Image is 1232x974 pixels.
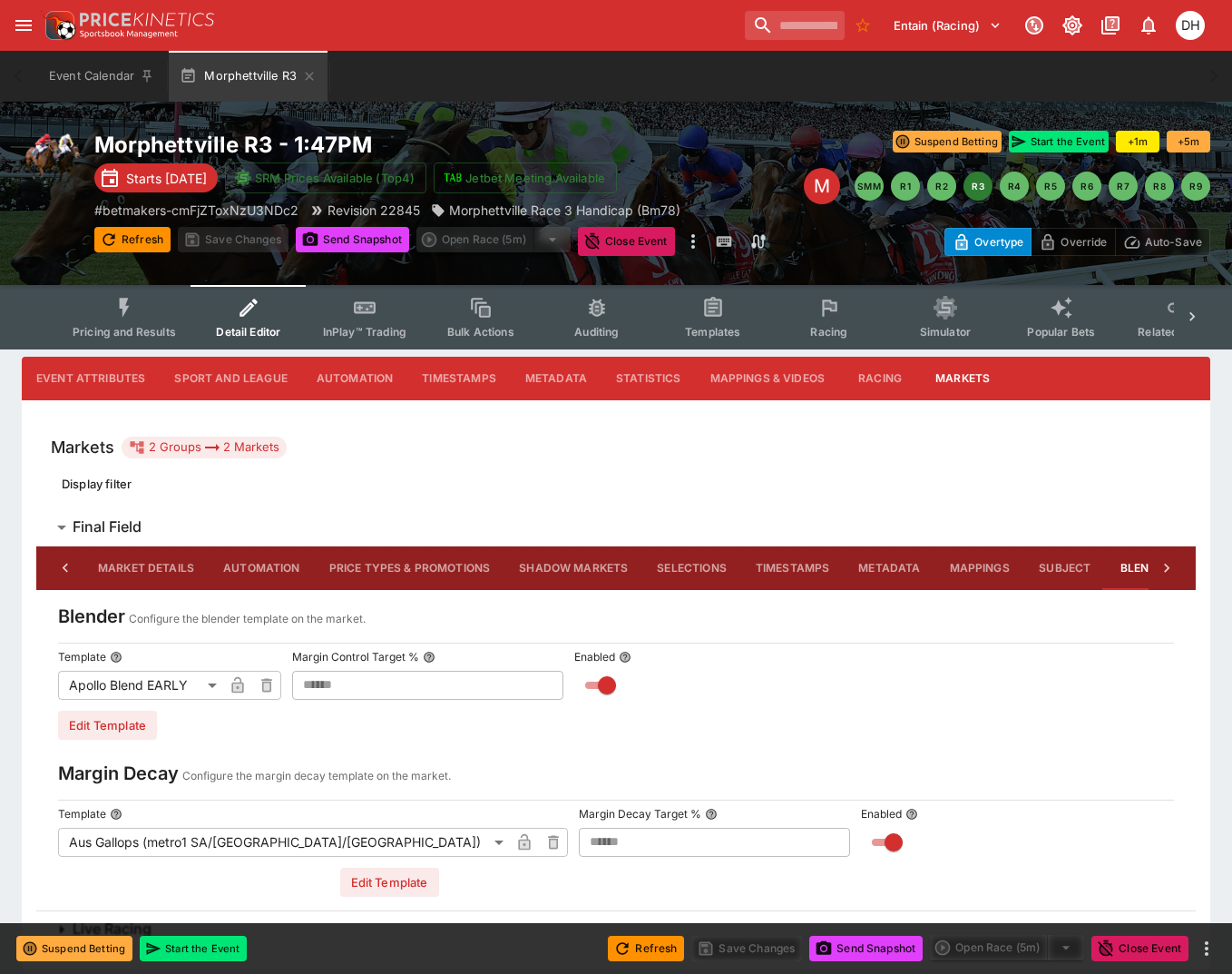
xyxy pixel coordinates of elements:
[935,546,1024,590] button: Mappings
[1036,172,1065,201] button: R5
[22,357,160,400] button: Event Attributes
[58,605,125,628] h4: Blender
[58,806,106,822] p: Template
[1181,172,1210,201] button: R9
[578,227,675,256] button: Close Event
[1091,936,1188,961] button: Close Event
[810,325,847,339] span: Racing
[579,806,701,822] p: Margin Decay Target %
[340,868,439,897] button: Edit Template
[51,469,142,498] button: Display filter
[1115,228,1210,256] button: Auto-Save
[292,649,419,664] p: Margin Control Target %
[73,325,176,339] span: Pricing and Results
[1116,131,1159,152] button: +1m
[1000,172,1029,201] button: R4
[160,357,301,400] button: Sport and League
[642,546,741,590] button: Selections
[601,357,696,400] button: Statistics
[855,172,884,201] button: SMM
[1072,172,1101,201] button: R6
[1024,546,1106,590] button: Subject
[1145,172,1174,201] button: R8
[80,13,214,26] img: PriceKinetics
[1132,9,1165,42] button: Notifications
[930,935,1084,960] div: split button
[1196,938,1217,959] button: more
[22,131,80,189] img: horse_racing.png
[963,172,992,201] button: R3
[449,201,680,220] p: Morphettville Race 3 Handicap (Bm78)
[58,711,157,740] button: Edit Template
[110,808,122,821] button: Template
[1167,131,1210,152] button: +5m
[16,936,132,961] button: Suspend Betting
[225,162,426,193] button: SRM Prices Available (Top4)
[302,357,408,400] button: Automation
[741,546,845,590] button: Timestamps
[891,172,920,201] button: R1
[182,767,451,785] p: Configure the margin decay template on the market.
[38,51,165,102] button: Event Calendar
[129,437,279,458] div: 2 Groups 2 Markets
[416,227,571,252] div: split button
[169,51,328,102] button: Morphettville R3
[574,325,619,339] span: Auditing
[126,169,207,188] p: Starts [DATE]
[1170,5,1210,45] button: Daniel Hooper
[1009,131,1109,152] button: Start the Event
[511,357,601,400] button: Metadata
[944,228,1210,256] div: Start From
[140,936,247,961] button: Start the Event
[431,201,680,220] div: Morphettville Race 3 Handicap (Bm78)
[927,172,956,201] button: R2
[129,610,366,628] p: Configure the blender template on the market.
[1138,325,1217,339] span: Related Events
[216,325,280,339] span: Detail Editor
[855,172,1210,201] nav: pagination navigation
[619,651,631,664] button: Enabled
[1031,228,1115,256] button: Override
[844,546,934,590] button: Metadata
[296,227,409,252] button: Send Snapshot
[94,131,746,159] h2: Copy To Clipboard
[685,325,740,339] span: Templates
[58,762,179,785] h4: Margin Decay
[574,649,615,664] p: Enabled
[974,232,1023,251] p: Overtype
[209,546,315,590] button: Automation
[80,30,178,38] img: Sportsbook Management
[58,649,106,664] p: Template
[705,808,718,821] button: Margin Decay Target %
[745,11,845,40] input: search
[40,7,76,44] img: PriceKinetics Logo
[328,201,420,220] p: Revision 22845
[434,162,617,193] button: Jetbet Meeting Available
[905,808,918,821] button: Enabled
[1056,9,1089,42] button: Toggle light/dark mode
[58,828,510,857] div: Aus Gallops (metro1 SA/[GEOGRAPHIC_DATA]/[GEOGRAPHIC_DATA])
[861,806,902,822] p: Enabled
[1145,232,1202,251] p: Auto-Save
[809,936,923,961] button: Send Snapshot
[848,11,877,40] button: No Bookmarks
[73,517,142,536] h6: Final Field
[839,357,921,400] button: Racing
[323,325,406,339] span: InPlay™ Trading
[447,325,514,339] span: Bulk Actions
[7,9,40,42] button: open drawer
[1027,325,1095,339] span: Popular Bets
[58,671,223,700] div: Apollo Blend EARLY
[944,228,1032,256] button: Overtype
[94,227,171,252] button: Refresh
[920,325,971,339] span: Simulator
[682,227,704,256] button: more
[423,651,435,664] button: Margin Control Target %
[58,285,1174,349] div: Event type filters
[883,11,1012,40] button: Select Tenant
[36,509,1196,546] button: Final Field
[73,920,152,939] h6: Live Racing
[893,131,1002,152] button: Suspend Betting
[804,168,840,204] div: Edit Meeting
[51,437,114,457] h5: Markets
